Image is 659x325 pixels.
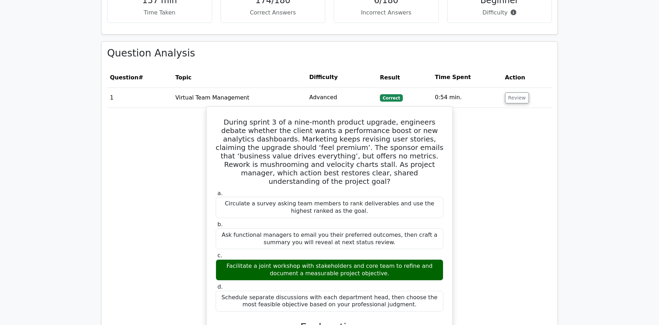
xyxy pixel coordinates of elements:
span: d. [217,283,223,290]
span: c. [217,252,222,259]
p: Difficulty [453,8,546,17]
button: Review [505,92,529,103]
span: Correct [380,94,403,101]
p: Time Taken [113,8,206,17]
td: 1 [107,88,172,108]
th: Result [377,67,432,88]
div: Circulate a survey asking team members to rank deliverables and use the highest ranked as the goal. [216,197,443,218]
div: Schedule separate discussions with each department head, then choose the most feasible objective ... [216,291,443,312]
td: Virtual Team Management [172,88,306,108]
p: Incorrect Answers [340,8,433,17]
td: Advanced [307,88,377,108]
th: Difficulty [307,67,377,88]
span: Question [110,74,138,81]
h3: Question Analysis [107,47,552,59]
div: Facilitate a joint workshop with stakeholders and core team to refine and document a measurable p... [216,259,443,281]
th: Topic [172,67,306,88]
p: Correct Answers [227,8,320,17]
th: Action [502,67,552,88]
td: 0:54 min. [432,88,502,108]
th: # [107,67,172,88]
span: a. [217,190,223,197]
div: Ask functional managers to email you their preferred outcomes, then craft a summary you will reve... [216,228,443,249]
span: b. [217,221,223,228]
h5: During sprint 3 of a nine-month product upgrade, engineers debate whether the client wants a perf... [215,118,444,186]
th: Time Spent [432,67,502,88]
